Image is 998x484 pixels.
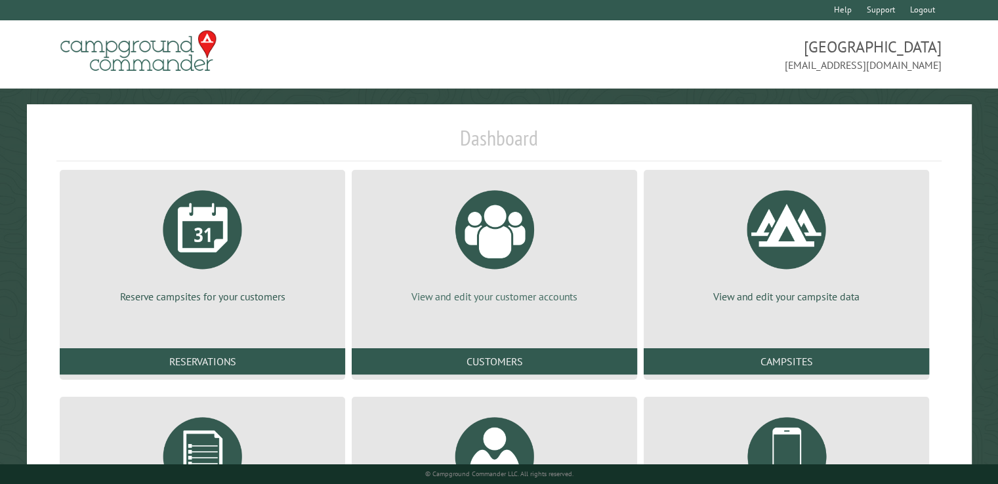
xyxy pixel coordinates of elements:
[367,180,621,304] a: View and edit your customer accounts
[75,289,329,304] p: Reserve campsites for your customers
[56,125,942,161] h1: Dashboard
[60,348,345,374] a: Reservations
[56,26,220,77] img: Campground Commander
[659,180,913,304] a: View and edit your campsite data
[644,348,929,374] a: Campsites
[352,348,637,374] a: Customers
[499,36,942,73] span: [GEOGRAPHIC_DATA] [EMAIL_ADDRESS][DOMAIN_NAME]
[659,289,913,304] p: View and edit your campsite data
[75,180,329,304] a: Reserve campsites for your customers
[425,470,573,478] small: © Campground Commander LLC. All rights reserved.
[367,289,621,304] p: View and edit your customer accounts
